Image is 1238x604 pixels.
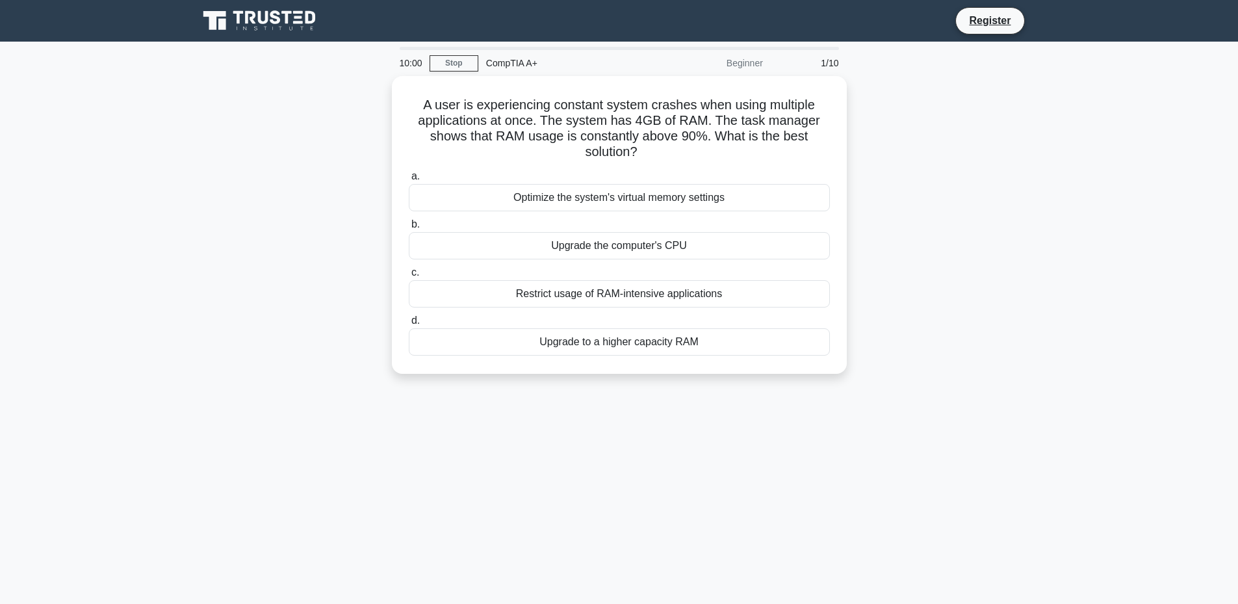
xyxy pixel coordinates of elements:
[771,50,847,76] div: 1/10
[392,50,430,76] div: 10:00
[407,97,831,161] h5: A user is experiencing constant system crashes when using multiple applications at once. The syst...
[409,232,830,259] div: Upgrade the computer's CPU
[430,55,478,72] a: Stop
[411,315,420,326] span: d.
[411,170,420,181] span: a.
[409,328,830,356] div: Upgrade to a higher capacity RAM
[409,280,830,308] div: Restrict usage of RAM-intensive applications
[411,267,419,278] span: c.
[961,12,1018,29] a: Register
[657,50,771,76] div: Beginner
[411,218,420,230] span: b.
[478,50,657,76] div: CompTIA A+
[409,184,830,211] div: Optimize the system's virtual memory settings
